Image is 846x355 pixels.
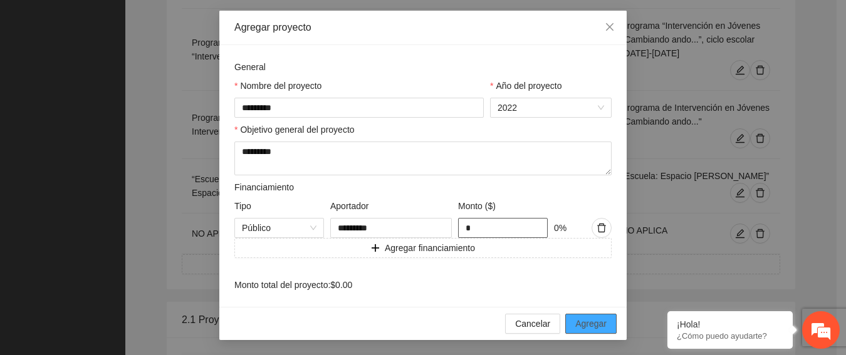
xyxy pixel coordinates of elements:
[371,244,380,254] span: plus
[234,62,266,72] span: General
[505,314,560,334] button: Cancelar
[206,6,236,36] div: Minimizar ventana de chat en vivo
[234,280,352,290] span: Monto total del proyecto: $0.00
[490,79,562,93] label: Año del proyecto
[515,317,550,331] span: Cancelar
[231,199,327,213] div: Tipo
[73,110,173,237] span: Estamos en línea.
[234,182,294,192] span: Financiamiento
[385,241,475,255] span: Agregar financiamiento
[65,64,211,80] div: Chatee con nosotros ahora
[605,22,615,32] span: close
[592,218,612,238] button: delete
[234,79,321,93] label: Nombre del proyecto
[242,219,316,237] span: Público
[455,199,551,213] div: Monto ($)
[498,98,604,117] span: 2022
[6,229,239,272] textarea: Escriba su mensaje y pulse “Intro”
[593,11,627,44] button: Close
[327,199,455,213] div: Aportador
[565,314,617,334] button: Agregar
[677,319,783,329] div: ¡Hola!
[234,238,612,258] button: plusAgregar financiamiento
[677,331,783,341] p: ¿Cómo puedo ayudarte?
[554,221,596,235] div: 0 %
[575,317,607,331] span: Agregar
[234,21,612,34] div: Agregar proyecto
[234,123,355,136] label: Objetivo general del proyecto
[592,223,611,233] span: delete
